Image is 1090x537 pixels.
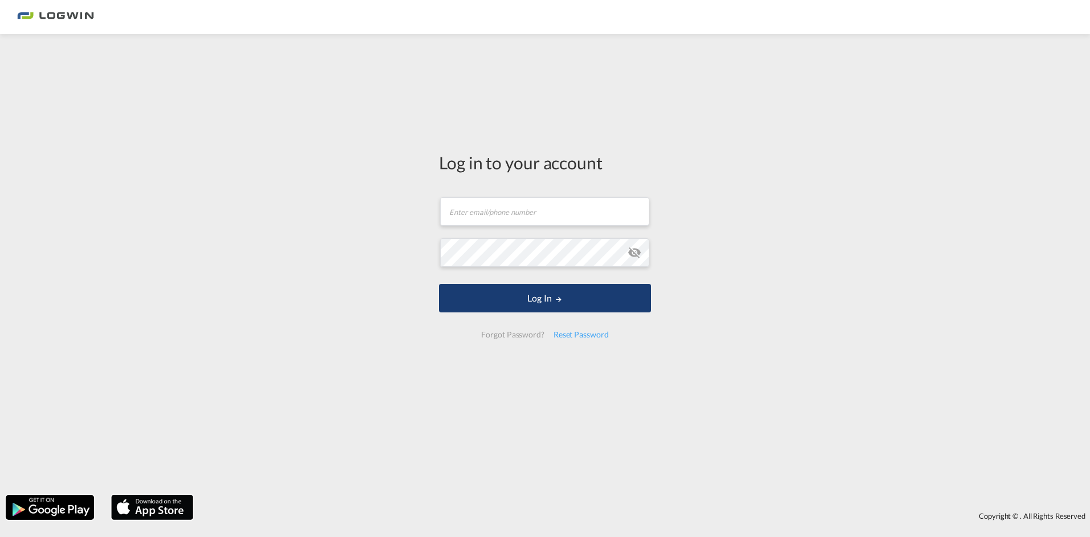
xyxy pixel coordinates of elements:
div: Copyright © . All Rights Reserved [199,506,1090,526]
input: Enter email/phone number [440,197,649,226]
div: Log in to your account [439,150,651,174]
div: Reset Password [549,324,613,345]
md-icon: icon-eye-off [628,246,641,259]
button: LOGIN [439,284,651,312]
img: google.png [5,494,95,521]
img: apple.png [110,494,194,521]
img: bc73a0e0d8c111efacd525e4c8ad7d32.png [17,5,94,30]
div: Forgot Password? [477,324,548,345]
